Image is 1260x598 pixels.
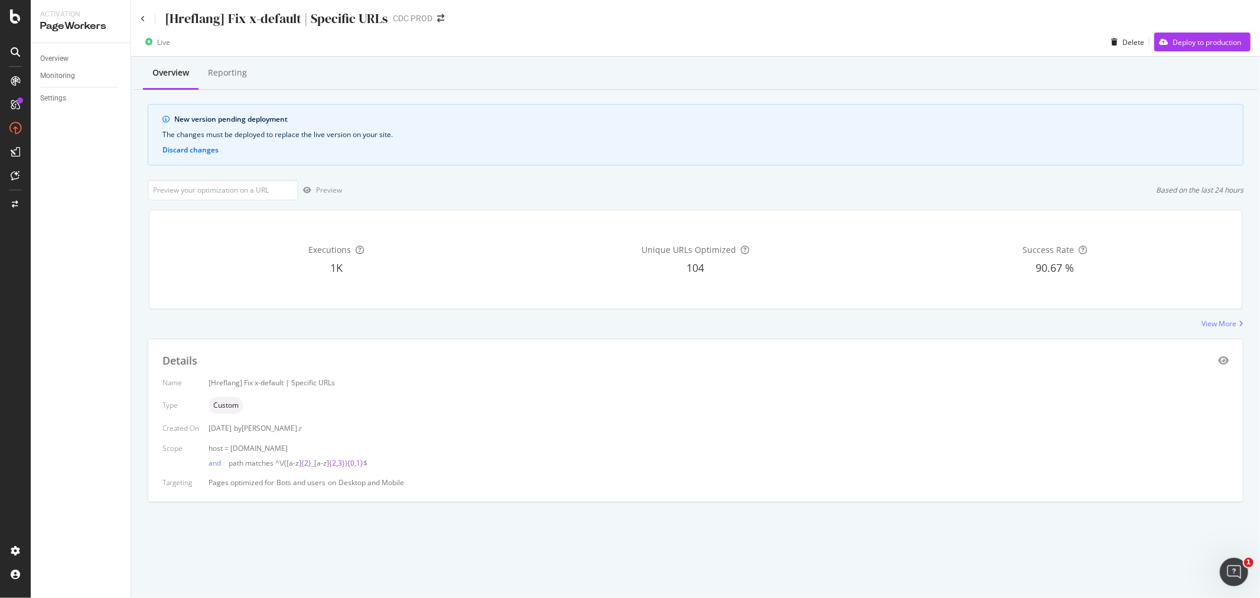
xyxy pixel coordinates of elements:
[1218,356,1229,365] div: eye
[276,477,325,487] div: Bots and users
[347,458,363,468] span: {0,1}
[329,458,345,468] span: {2,3}
[311,458,329,468] span: _[a-z]
[40,92,66,105] div: Settings
[208,67,247,79] div: Reporting
[40,9,121,19] div: Activation
[40,92,122,105] a: Settings
[1036,261,1074,275] span: 90.67 %
[152,67,189,79] div: Overview
[393,12,432,24] div: CDC PROD
[162,400,199,410] div: Type
[162,145,219,155] button: Discard changes
[162,129,1229,140] div: The changes must be deployed to replace the live version on your site.
[209,443,288,453] span: host = [DOMAIN_NAME]
[40,53,122,65] a: Overview
[1202,318,1243,329] a: View More
[40,70,75,82] div: Monitoring
[162,423,199,433] div: Created On
[40,70,122,82] a: Monitoring
[162,353,197,369] div: Details
[174,114,1229,125] div: New version pending deployment
[1173,37,1241,47] div: Deploy to production
[40,19,121,33] div: PageWorkers
[363,458,367,468] span: $
[1106,32,1144,51] button: Delete
[1023,244,1074,255] span: Success Rate
[209,477,1229,487] div: Pages optimized for on
[141,15,145,22] a: Click to go back
[330,261,343,275] span: 1K
[148,104,1243,165] div: info banner
[209,397,243,414] div: neutral label
[345,458,347,468] span: )
[213,402,239,409] span: Custom
[1202,318,1236,329] div: View More
[308,244,351,255] span: Executions
[40,53,69,65] div: Overview
[301,458,311,468] span: {2}
[1244,558,1254,567] span: 1
[162,477,199,487] div: Targeting
[1122,37,1144,47] div: Delete
[642,244,736,255] span: Unique URLs Optimized
[686,261,704,275] span: 104
[162,378,199,388] div: Name
[338,477,404,487] div: Desktop and Mobile
[157,37,170,47] div: Live
[437,14,444,22] div: arrow-right-arrow-left
[209,458,229,468] div: and
[1220,558,1248,586] iframe: Intercom live chat
[162,443,199,453] div: Scope
[234,423,302,433] div: by [PERSON_NAME].r
[316,185,342,195] div: Preview
[148,180,298,200] input: Preview your optimization on a URL
[298,181,342,200] button: Preview
[209,423,1229,433] div: [DATE]
[229,458,301,468] span: path matches ^\/([a-z]
[1154,32,1251,51] button: Deploy to production
[1156,185,1243,195] div: Based on the last 24 hours
[209,378,1229,388] div: [Hreflang] Fix x-default | Specific URLs
[165,9,388,28] div: [Hreflang] Fix x-default | Specific URLs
